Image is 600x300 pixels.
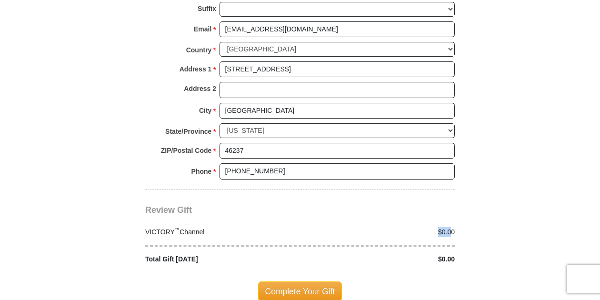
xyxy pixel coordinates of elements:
div: Total Gift [DATE] [140,254,300,264]
strong: Suffix [198,2,216,15]
strong: Phone [191,165,212,178]
div: $0.00 [300,254,460,264]
span: Review Gift [145,205,192,215]
strong: Address 2 [184,82,216,95]
strong: State/Province [165,125,211,138]
strong: Email [194,22,211,36]
strong: Address 1 [180,62,212,76]
strong: ZIP/Postal Code [161,144,212,157]
div: VICTORY Channel [140,227,300,237]
sup: ™ [175,227,180,232]
strong: City [199,104,211,117]
div: $0.00 [300,227,460,237]
strong: Country [186,43,212,57]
